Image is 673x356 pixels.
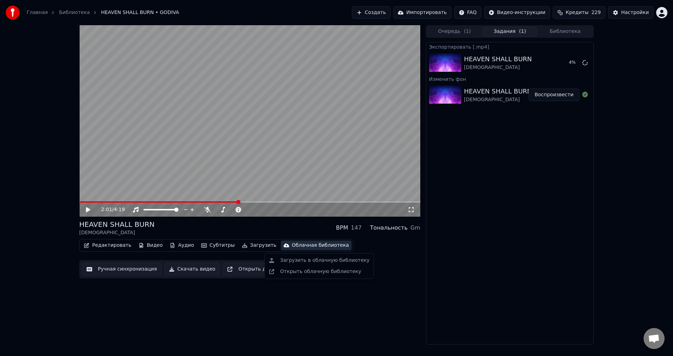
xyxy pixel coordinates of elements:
[79,229,155,236] div: [DEMOGRAPHIC_DATA]
[198,240,238,250] button: Субтитры
[426,42,593,51] div: Экспортировать [.mp4]
[101,9,179,16] span: HEAVEN SHALL BURN • GODIVA
[454,6,481,19] button: FAQ
[537,27,593,37] button: Библиотека
[351,224,362,232] div: 147
[553,6,605,19] button: Кредиты229
[427,27,482,37] button: Очередь
[621,9,649,16] div: Настройки
[6,6,20,20] img: youka
[370,224,408,232] div: Тональность
[464,96,532,103] div: [DEMOGRAPHIC_DATA]
[519,28,526,35] span: ( 1 )
[27,9,48,16] a: Главная
[280,268,361,275] div: Открыть облачную библиотеку
[164,263,220,275] button: Скачать видео
[27,9,179,16] nav: breadcrumb
[167,240,197,250] button: Аудио
[81,240,134,250] button: Редактировать
[482,27,538,37] button: Задания
[352,6,390,19] button: Создать
[464,86,532,96] div: HEAVEN SHALL BURN
[464,64,532,71] div: [DEMOGRAPHIC_DATA]
[410,224,420,232] div: Gm
[59,9,90,16] a: Библиотека
[101,206,118,213] div: /
[644,328,665,349] a: Открытый чат
[464,28,471,35] span: ( 1 )
[280,257,369,264] div: Загрузить в облачную библиотеку
[608,6,653,19] button: Настройки
[223,263,305,275] button: Открыть двойной экран
[114,206,125,213] span: 4:19
[569,60,579,65] div: 4 %
[529,89,579,101] button: Воспроизвести
[82,263,162,275] button: Ручная синхронизация
[292,242,349,249] div: Облачная библиотека
[101,206,112,213] span: 2:01
[464,54,532,64] div: HEAVEN SHALL BURN
[239,240,279,250] button: Загрузить
[484,6,550,19] button: Видео-инструкции
[136,240,166,250] button: Видео
[566,9,589,16] span: Кредиты
[336,224,348,232] div: BPM
[393,6,451,19] button: Импортировать
[79,219,155,229] div: HEAVEN SHALL BURN
[426,75,593,83] div: Изменить фон
[591,9,601,16] span: 229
